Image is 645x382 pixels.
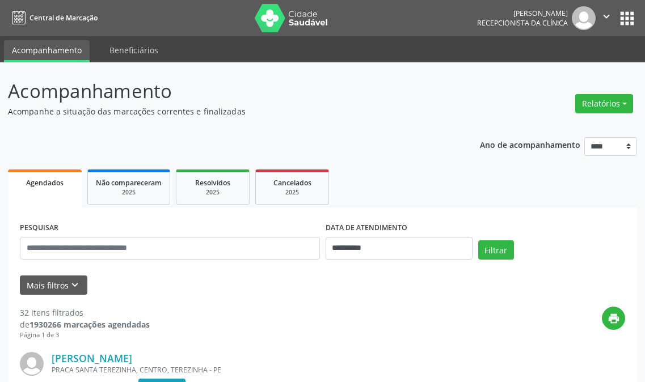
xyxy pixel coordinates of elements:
p: Ano de acompanhamento [480,137,580,151]
div: 2025 [184,188,241,197]
span: Não compareceram [96,178,162,188]
button: Relatórios [575,94,633,113]
button: Mais filtroskeyboard_arrow_down [20,275,87,295]
span: Agendados [26,178,64,188]
i: keyboard_arrow_down [69,279,81,291]
div: PRACA SANTA TEREZINHA, CENTRO, TEREZINHA - PE [52,365,455,375]
div: de [20,319,150,330]
div: 32 itens filtrados [20,307,150,319]
div: 2025 [264,188,321,197]
strong: 1930266 marcações agendadas [29,319,150,330]
label: DATA DE ATENDIMENTO [326,219,407,237]
i: print [608,312,620,325]
img: img [572,6,596,30]
div: Página 1 de 3 [20,330,150,340]
span: Cancelados [273,178,311,188]
a: Beneficiários [102,40,166,60]
span: Recepcionista da clínica [477,18,568,28]
a: Central de Marcação [8,9,98,27]
button:  [596,6,617,30]
i:  [600,10,613,23]
p: Acompanhamento [8,77,448,105]
span: Resolvidos [195,178,230,188]
button: Filtrar [478,240,514,260]
a: [PERSON_NAME] [52,352,132,364]
span: Central de Marcação [29,13,98,23]
label: PESQUISAR [20,219,58,237]
button: apps [617,9,637,28]
button: print [602,307,625,330]
a: Acompanhamento [4,40,90,62]
div: [PERSON_NAME] [477,9,568,18]
div: 2025 [96,188,162,197]
img: img [20,352,44,376]
p: Acompanhe a situação das marcações correntes e finalizadas [8,105,448,117]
